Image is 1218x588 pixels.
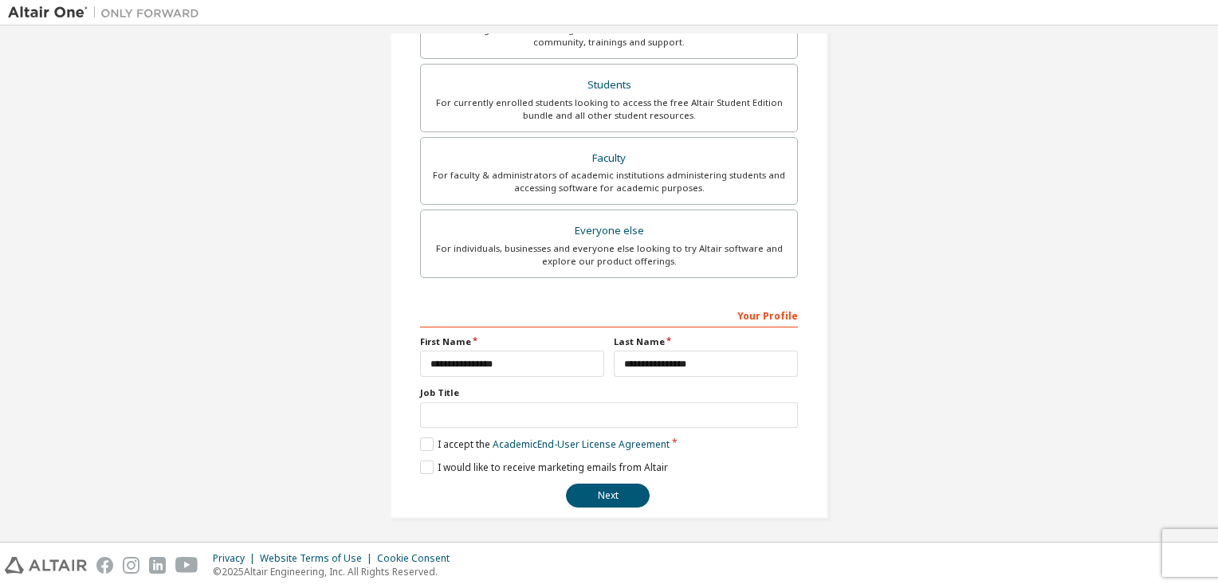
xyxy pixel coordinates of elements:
div: Privacy [213,552,260,565]
div: For existing customers looking to access software downloads, HPC resources, community, trainings ... [430,23,788,49]
div: Students [430,74,788,96]
label: Last Name [614,335,798,348]
label: Job Title [420,386,798,399]
img: youtube.svg [175,557,198,574]
img: facebook.svg [96,557,113,574]
div: Your Profile [420,302,798,327]
img: altair_logo.svg [5,557,87,574]
div: For currently enrolled students looking to access the free Altair Student Edition bundle and all ... [430,96,788,122]
img: Altair One [8,5,207,21]
button: Next [566,484,650,508]
img: instagram.svg [123,557,139,574]
div: Website Terms of Use [260,552,377,565]
a: Academic End-User License Agreement [493,437,670,451]
label: I would like to receive marketing emails from Altair [420,461,668,474]
p: © 2025 Altair Engineering, Inc. All Rights Reserved. [213,565,459,578]
div: Cookie Consent [377,552,459,565]
div: Everyone else [430,220,788,242]
img: linkedin.svg [149,557,166,574]
label: I accept the [420,437,670,451]
div: Faculty [430,147,788,170]
div: For individuals, businesses and everyone else looking to try Altair software and explore our prod... [430,242,788,268]
div: For faculty & administrators of academic institutions administering students and accessing softwa... [430,169,788,194]
label: First Name [420,335,604,348]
